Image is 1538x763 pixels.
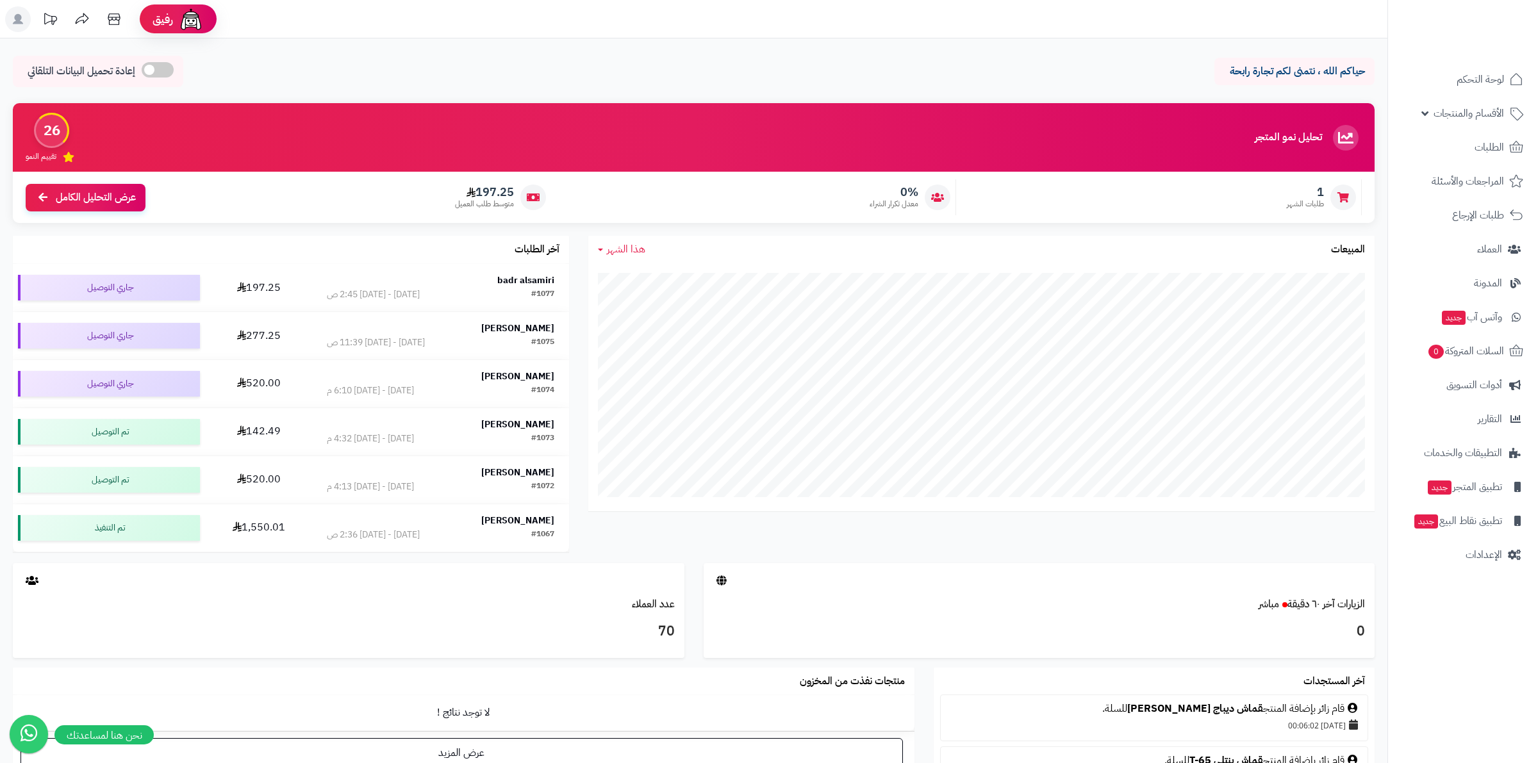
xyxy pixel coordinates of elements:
span: 1 [1287,185,1324,199]
h3: تحليل نمو المتجر [1255,132,1322,144]
a: طلبات الإرجاع [1396,200,1530,231]
span: جديد [1414,514,1438,529]
strong: badr alsamiri [497,274,554,287]
span: جديد [1442,311,1466,325]
a: وآتس آبجديد [1396,302,1530,332]
a: المدونة [1396,268,1530,299]
span: التطبيقات والخدمات [1424,444,1502,462]
a: عدد العملاء [632,596,675,612]
span: العملاء [1477,240,1502,258]
span: طلبات الشهر [1287,199,1324,209]
td: 197.25 [205,264,312,311]
h3: 70 [22,621,675,643]
strong: [PERSON_NAME] [481,322,554,335]
small: مباشر [1259,596,1279,612]
strong: [PERSON_NAME] [481,514,554,527]
h3: 0 [713,621,1366,643]
span: الأقسام والمنتجات [1434,104,1504,122]
td: 277.25 [205,312,312,359]
div: جاري التوصيل [18,323,200,349]
div: [DATE] - [DATE] 4:13 م [327,480,414,493]
span: التقارير [1478,410,1502,428]
h3: المبيعات [1331,244,1365,256]
a: هذا الشهر [598,242,645,257]
h3: منتجات نفذت من المخزون [800,676,905,687]
td: 1,550.01 [205,504,312,552]
td: 142.49 [205,408,312,455]
span: طلبات الإرجاع [1452,206,1504,224]
strong: [PERSON_NAME] [481,418,554,431]
span: 197.25 [455,185,514,199]
div: تم التوصيل [18,419,200,445]
div: قام زائر بإضافة المنتج للسلة. [947,701,1361,716]
div: تم التوصيل [18,467,200,493]
span: الإعدادات [1466,546,1502,564]
strong: [PERSON_NAME] [481,370,554,383]
span: تطبيق المتجر [1426,478,1502,496]
span: جديد [1428,480,1451,495]
span: تقييم النمو [26,151,56,162]
span: 0 [1428,345,1444,359]
a: الطلبات [1396,132,1530,163]
span: تطبيق نقاط البيع [1413,512,1502,530]
div: جاري التوصيل [18,275,200,300]
span: المراجعات والأسئلة [1432,172,1504,190]
a: قماش ديباج [PERSON_NAME] [1127,701,1263,716]
span: متوسط طلب العميل [455,199,514,209]
span: المدونة [1474,274,1502,292]
span: عرض التحليل الكامل [56,190,136,205]
span: رفيق [153,12,173,27]
div: [DATE] - [DATE] 2:45 ص [327,288,420,301]
td: لا توجد نتائج ! [13,695,914,730]
p: حياكم الله ، نتمنى لكم تجارة رابحة [1224,64,1365,79]
div: #1077 [531,288,554,301]
td: 520.00 [205,456,312,504]
div: [DATE] - [DATE] 6:10 م [327,384,414,397]
div: #1074 [531,384,554,397]
a: لوحة التحكم [1396,64,1530,95]
div: [DATE] - [DATE] 2:36 ص [327,529,420,541]
a: المراجعات والأسئلة [1396,166,1530,197]
span: أدوات التسويق [1446,376,1502,394]
span: 0% [870,185,918,199]
a: التطبيقات والخدمات [1396,438,1530,468]
a: عرض التحليل الكامل [26,184,145,211]
strong: [PERSON_NAME] [481,466,554,479]
a: العملاء [1396,234,1530,265]
div: #1075 [531,336,554,349]
td: 520.00 [205,360,312,407]
a: السلات المتروكة0 [1396,336,1530,366]
div: #1067 [531,529,554,541]
div: [DATE] 00:06:02 [947,716,1361,734]
div: جاري التوصيل [18,371,200,397]
a: أدوات التسويق [1396,370,1530,400]
a: الإعدادات [1396,539,1530,570]
a: الزيارات آخر ٦٠ دقيقةمباشر [1259,596,1365,612]
span: هذا الشهر [607,242,645,257]
img: ai-face.png [178,6,204,32]
div: تم التنفيذ [18,515,200,541]
h3: آخر الطلبات [515,244,559,256]
div: [DATE] - [DATE] 4:32 م [327,432,414,445]
span: معدل تكرار الشراء [870,199,918,209]
a: تطبيق نقاط البيعجديد [1396,505,1530,536]
span: إعادة تحميل البيانات التلقائي [28,64,135,79]
h3: آخر المستجدات [1303,676,1365,687]
span: وآتس آب [1441,308,1502,326]
span: السلات المتروكة [1427,342,1504,360]
img: logo-2.png [1451,36,1526,63]
a: تحديثات المنصة [34,6,66,35]
span: الطلبات [1475,138,1504,156]
a: تطبيق المتجرجديد [1396,472,1530,502]
div: [DATE] - [DATE] 11:39 ص [327,336,425,349]
div: #1073 [531,432,554,445]
div: #1072 [531,480,554,493]
span: لوحة التحكم [1457,70,1504,88]
a: التقارير [1396,404,1530,434]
